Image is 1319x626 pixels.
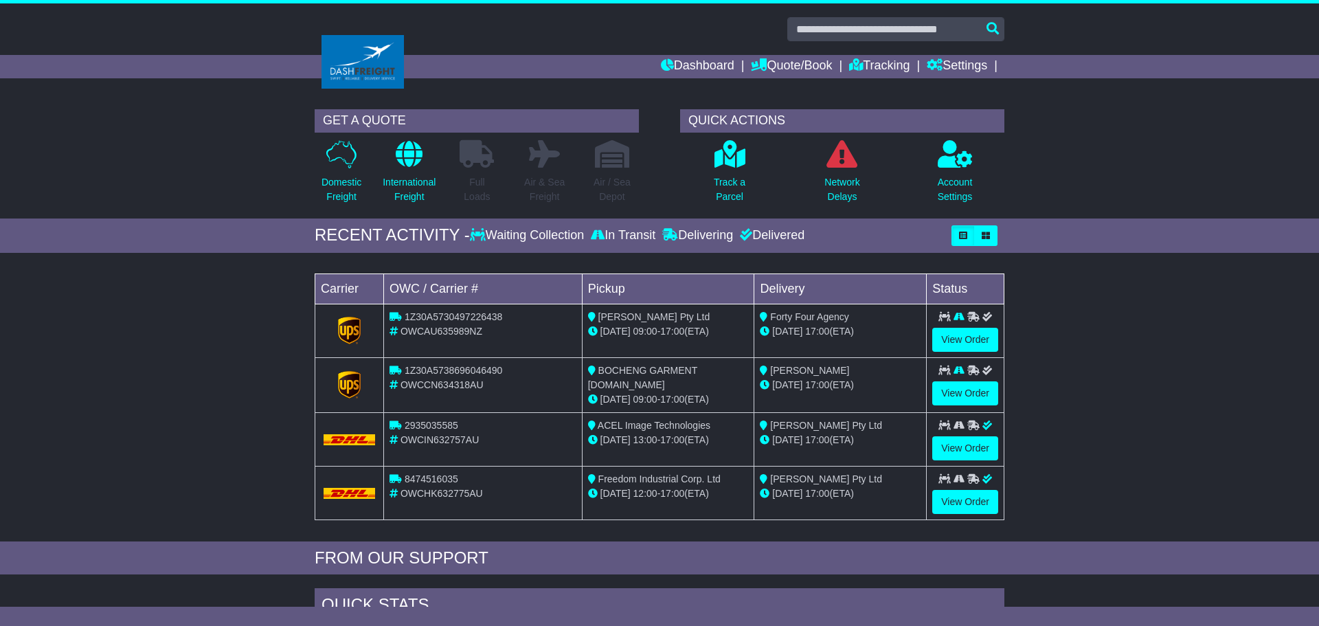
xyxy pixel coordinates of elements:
[460,175,494,204] p: Full Loads
[315,588,1004,625] div: Quick Stats
[770,365,849,376] span: [PERSON_NAME]
[322,175,361,204] p: Domestic Freight
[770,473,882,484] span: [PERSON_NAME] Pty Ltd
[633,394,657,405] span: 09:00
[324,434,375,445] img: DHL.png
[600,434,631,445] span: [DATE]
[680,109,1004,133] div: QUICK ACTIONS
[805,326,829,337] span: 17:00
[932,490,998,514] a: View Order
[932,328,998,352] a: View Order
[770,420,882,431] span: [PERSON_NAME] Pty Ltd
[754,273,927,304] td: Delivery
[760,487,921,501] div: (ETA)
[315,548,1004,568] div: FROM OUR SUPPORT
[600,394,631,405] span: [DATE]
[633,326,657,337] span: 09:00
[401,488,483,499] span: OWCHK632775AU
[760,378,921,392] div: (ETA)
[598,420,710,431] span: ACEL Image Technologies
[315,273,384,304] td: Carrier
[932,436,998,460] a: View Order
[932,381,998,405] a: View Order
[405,473,458,484] span: 8474516035
[524,175,565,204] p: Air & Sea Freight
[324,488,375,499] img: DHL.png
[588,324,749,339] div: - (ETA)
[772,379,802,390] span: [DATE]
[849,55,910,78] a: Tracking
[805,379,829,390] span: 17:00
[315,225,470,245] div: RECENT ACTIVITY -
[760,324,921,339] div: (ETA)
[384,273,583,304] td: OWC / Carrier #
[588,433,749,447] div: - (ETA)
[633,488,657,499] span: 12:00
[927,55,987,78] a: Settings
[600,326,631,337] span: [DATE]
[405,311,502,322] span: 1Z30A5730497226438
[588,487,749,501] div: - (ETA)
[714,175,745,204] p: Track a Parcel
[401,379,484,390] span: OWCCN634318AU
[587,228,659,243] div: In Transit
[660,394,684,405] span: 17:00
[338,371,361,399] img: GetCarrierServiceLogo
[315,109,639,133] div: GET A QUOTE
[805,488,829,499] span: 17:00
[661,55,734,78] a: Dashboard
[824,139,860,212] a: NetworkDelays
[927,273,1004,304] td: Status
[600,488,631,499] span: [DATE]
[805,434,829,445] span: 17:00
[383,175,436,204] p: International Freight
[751,55,832,78] a: Quote/Book
[338,317,361,344] img: GetCarrierServiceLogo
[633,434,657,445] span: 13:00
[598,473,721,484] span: Freedom Industrial Corp. Ltd
[588,392,749,407] div: - (ETA)
[659,228,736,243] div: Delivering
[772,434,802,445] span: [DATE]
[588,365,697,390] span: BOCHENG GARMENT [DOMAIN_NAME]
[938,175,973,204] p: Account Settings
[736,228,804,243] div: Delivered
[660,326,684,337] span: 17:00
[405,365,502,376] span: 1Z30A5738696046490
[582,273,754,304] td: Pickup
[470,228,587,243] div: Waiting Collection
[937,139,973,212] a: AccountSettings
[713,139,746,212] a: Track aParcel
[824,175,859,204] p: Network Delays
[760,433,921,447] div: (ETA)
[382,139,436,212] a: InternationalFreight
[772,488,802,499] span: [DATE]
[660,488,684,499] span: 17:00
[770,311,848,322] span: Forty Four Agency
[401,434,479,445] span: OWCIN632757AU
[660,434,684,445] span: 17:00
[321,139,362,212] a: DomesticFreight
[401,326,482,337] span: OWCAU635989NZ
[772,326,802,337] span: [DATE]
[598,311,710,322] span: [PERSON_NAME] Pty Ltd
[405,420,458,431] span: 2935035585
[594,175,631,204] p: Air / Sea Depot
